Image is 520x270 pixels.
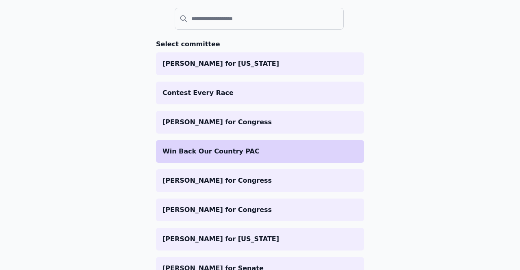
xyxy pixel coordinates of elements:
[162,147,357,156] p: Win Back Our Country PAC
[156,199,364,221] a: [PERSON_NAME] for Congress
[162,117,357,127] p: [PERSON_NAME] for Congress
[156,39,364,49] h3: Select committee
[162,59,357,69] p: [PERSON_NAME] for [US_STATE]
[162,234,357,244] p: [PERSON_NAME] for [US_STATE]
[162,176,357,186] p: [PERSON_NAME] for Congress
[156,52,364,75] a: [PERSON_NAME] for [US_STATE]
[156,228,364,251] a: [PERSON_NAME] for [US_STATE]
[162,88,357,98] p: Contest Every Race
[156,169,364,192] a: [PERSON_NAME] for Congress
[156,111,364,134] a: [PERSON_NAME] for Congress
[162,205,357,215] p: [PERSON_NAME] for Congress
[156,140,364,163] a: Win Back Our Country PAC
[156,82,364,104] a: Contest Every Race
